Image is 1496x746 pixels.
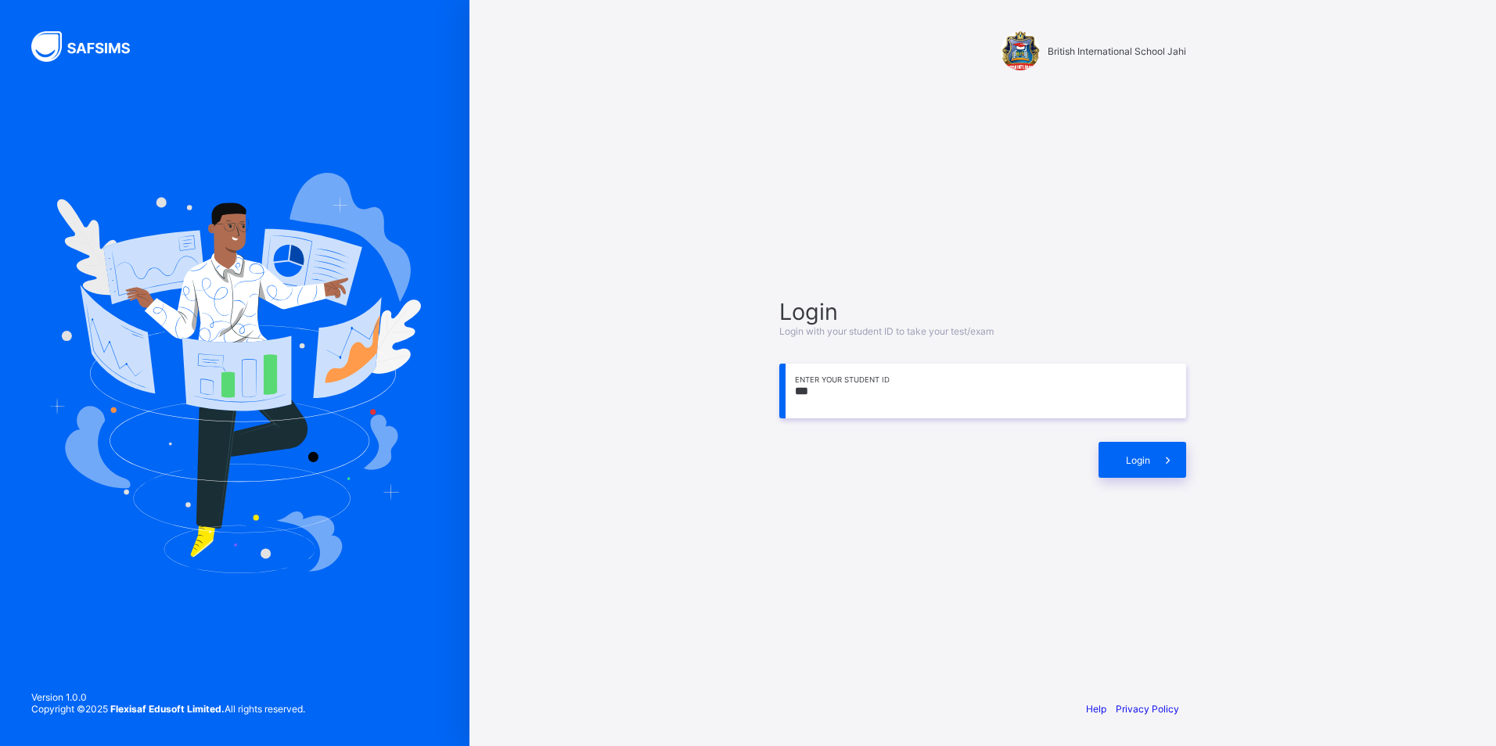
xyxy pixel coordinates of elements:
[31,703,305,715] span: Copyright © 2025 All rights reserved.
[1048,45,1186,57] span: British International School Jahi
[110,703,225,715] strong: Flexisaf Edusoft Limited.
[1116,703,1179,715] a: Privacy Policy
[31,691,305,703] span: Version 1.0.0
[49,173,421,573] img: Hero Image
[31,31,149,62] img: SAFSIMS Logo
[779,325,994,337] span: Login with your student ID to take your test/exam
[1086,703,1106,715] a: Help
[779,298,1186,325] span: Login
[1126,454,1150,466] span: Login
